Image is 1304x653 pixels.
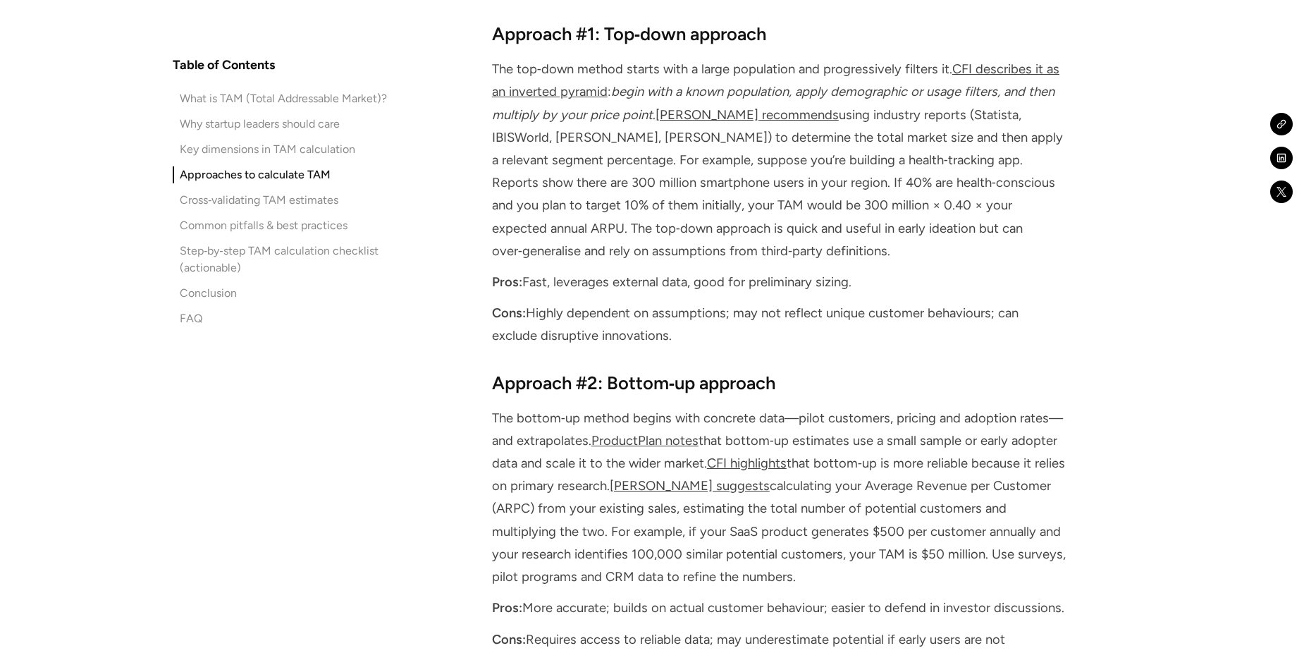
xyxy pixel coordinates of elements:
strong: Approach #2: Bottom‑up approach [492,372,776,393]
p: Highly dependent on assumptions; may not reflect unique customer behaviours; can exclude disrupti... [492,302,1066,347]
div: Key dimensions in TAM calculation [180,141,355,158]
p: The top‑down method starts with a large population and progressively filters it. : . using indust... [492,58,1066,262]
div: Conclusion [180,285,237,302]
a: Key dimensions in TAM calculation [173,141,395,158]
a: Approaches to calculate TAM [173,166,395,183]
a: Conclusion [173,285,395,302]
div: What is TAM (Total Addressable Market)? [180,90,387,107]
a: ProductPlan notes [591,433,699,448]
div: FAQ [180,310,202,327]
div: Cross‑validating TAM estimates [180,192,338,209]
strong: Approach #1: Top‑down approach [492,23,767,44]
a: Common pitfalls & best practices [173,217,395,234]
p: The bottom‑up method begins with concrete data—pilot customers, pricing and adoption rates—and ex... [492,407,1066,589]
strong: Pros: [492,274,522,290]
div: Step‑by‑step TAM calculation checklist (actionable) [180,243,395,276]
strong: Cons: [492,632,526,647]
a: [PERSON_NAME] suggests [610,478,770,494]
div: Why startup leaders should care [180,116,340,133]
a: [PERSON_NAME] recommends [656,107,839,123]
a: Cross‑validating TAM estimates [173,192,395,209]
p: More accurate; builds on actual customer behaviour; easier to defend in investor discussions. [492,597,1066,619]
a: FAQ [173,310,395,327]
a: Why startup leaders should care [173,116,395,133]
div: Common pitfalls & best practices [180,217,347,234]
p: Fast, leverages external data, good for preliminary sizing. [492,271,1066,293]
a: CFI highlights [707,456,787,471]
a: Step‑by‑step TAM calculation checklist (actionable) [173,243,395,276]
strong: Cons: [492,305,526,321]
div: Approaches to calculate TAM [180,166,331,183]
em: begin with a known population, apply demographic or usage filters, and then multiply by your pric... [492,84,1054,122]
strong: Pros: [492,600,522,616]
h4: Table of Contents [173,56,275,73]
a: What is TAM (Total Addressable Market)? [173,90,395,107]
